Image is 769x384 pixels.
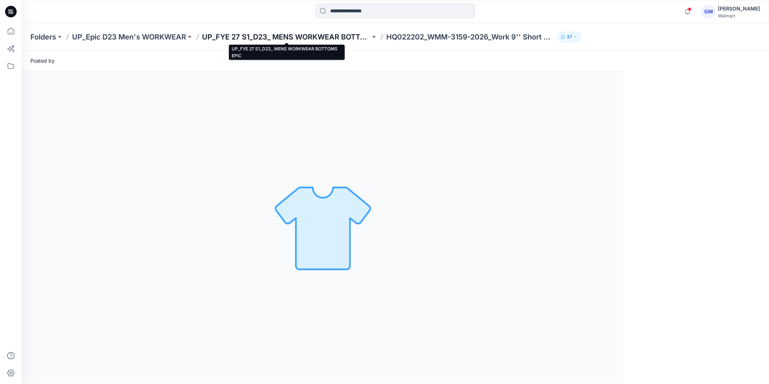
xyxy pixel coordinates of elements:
[72,32,186,42] a: UP_Epic D23 Men's WORKWEAR
[558,32,581,42] button: 37
[386,32,555,42] p: HQ022202_WMM-3159-2026_Work 9'' Short Canvas Hanging
[567,33,572,41] p: 37
[718,13,760,18] div: Walmart
[30,57,55,64] span: Posted by
[202,32,370,42] a: UP_FYE 27 S1_D23_ MENS WORKWEAR BOTTOMS EPIC
[718,4,760,13] div: [PERSON_NAME]
[30,32,56,42] a: Folders
[272,177,374,278] img: No Outline
[702,5,715,18] div: GM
